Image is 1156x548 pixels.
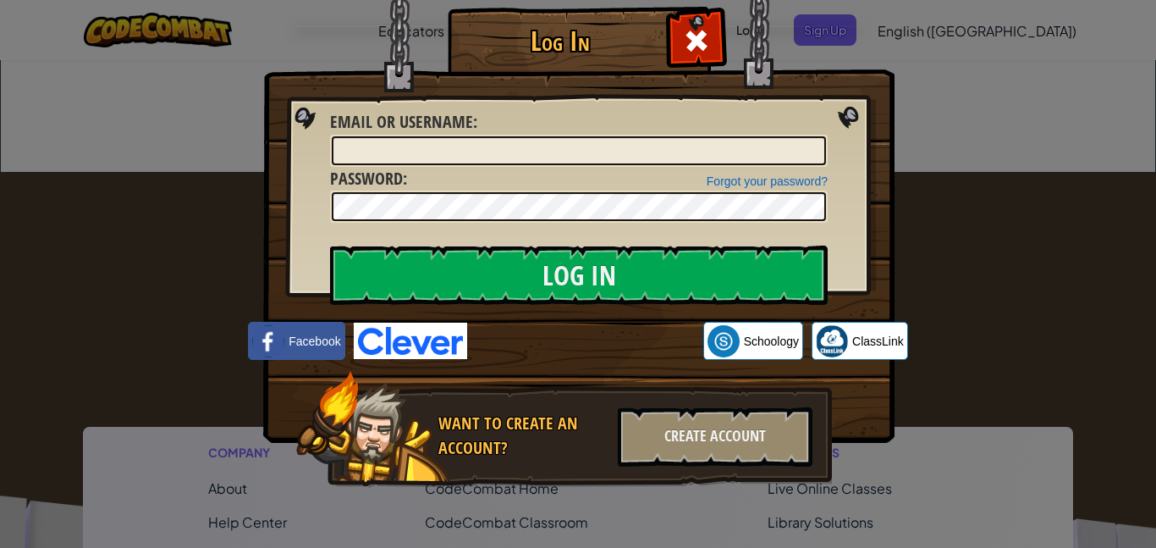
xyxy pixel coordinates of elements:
[354,323,467,359] img: clever-logo-blue.png
[744,333,799,350] span: Schoology
[707,174,828,188] a: Forgot your password?
[467,323,703,360] iframe: Sign in with Google Button
[438,412,608,460] div: Want to create an account?
[330,110,473,133] span: Email or Username
[330,110,477,135] label: :
[330,167,403,190] span: Password
[330,246,828,305] input: Log In
[707,325,740,357] img: schoology.png
[252,325,284,357] img: facebook_small.png
[618,407,812,467] div: Create Account
[330,167,407,191] label: :
[816,325,848,357] img: classlink-logo-small.png
[852,333,904,350] span: ClassLink
[289,333,340,350] span: Facebook
[452,26,668,56] h1: Log In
